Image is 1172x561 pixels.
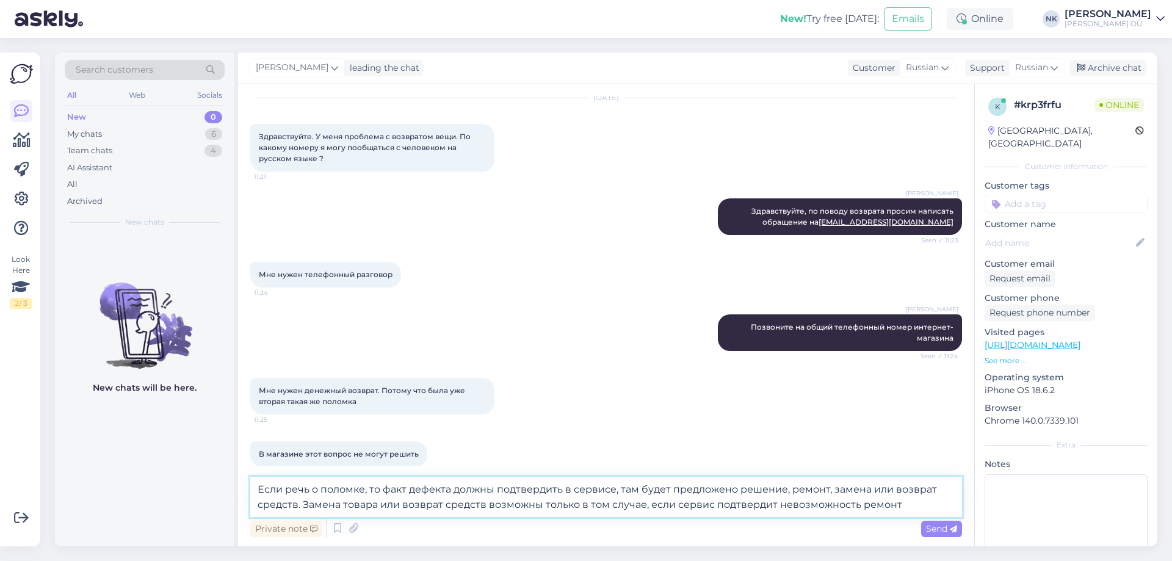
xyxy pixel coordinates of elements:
div: NK [1043,10,1060,27]
div: Online [947,8,1013,30]
a: [URL][DOMAIN_NAME] [985,339,1080,350]
div: Web [126,87,148,103]
div: 4 [204,145,222,157]
div: # krp3frfu [1014,98,1094,112]
div: Archived [67,195,103,208]
div: Team chats [67,145,112,157]
span: Seen ✓ 11:23 [913,236,958,245]
p: Customer phone [985,292,1148,305]
div: Customer information [985,161,1148,172]
div: [DATE] [250,92,962,103]
span: Позвоните на общий телефонный номер интернет-магазина [751,322,953,342]
div: [GEOGRAPHIC_DATA], [GEOGRAPHIC_DATA] [988,125,1135,150]
div: All [67,178,78,190]
a: [EMAIL_ADDRESS][DOMAIN_NAME] [819,217,953,226]
p: See more ... [985,355,1148,366]
p: Browser [985,402,1148,414]
p: Operating system [985,371,1148,384]
img: No chats [55,261,234,371]
div: Try free [DATE]: [780,12,879,26]
div: Customer [848,62,895,74]
span: Здравствуйте. У меня проблема с возвратом вещи. По какому номеру я могу пообщаться с человеком на... [259,132,472,163]
input: Add a tag [985,195,1148,213]
div: Support [965,62,1005,74]
span: Мне нужен телефонный разговор [259,270,392,279]
div: Look Here [10,254,32,309]
span: k [995,102,1000,111]
span: 11:25 [254,415,300,424]
div: New [67,111,86,123]
p: Customer name [985,218,1148,231]
span: Здравствуйте, по поводу возврата просим написать обращение на [751,206,955,226]
b: New! [780,13,806,24]
p: Customer tags [985,179,1148,192]
div: Request email [985,270,1055,287]
a: [PERSON_NAME][PERSON_NAME] OÜ [1065,9,1165,29]
div: Extra [985,440,1148,451]
span: Online [1094,98,1144,112]
textarea: Если речь о поломке, то факт дефекта должны подтвердить в сервисе, там будет предложено решение, ... [250,477,962,517]
span: Russian [1015,61,1048,74]
div: My chats [67,128,102,140]
p: Chrome 140.0.7339.101 [985,414,1148,427]
p: iPhone OS 18.6.2 [985,384,1148,397]
span: New chats [125,217,164,228]
span: Search customers [76,63,153,76]
span: [PERSON_NAME] [906,189,958,198]
div: 2 / 3 [10,298,32,309]
div: Archive chat [1069,60,1146,76]
p: New chats will be here. [93,382,197,394]
div: [PERSON_NAME] [1065,9,1151,19]
p: Visited pages [985,326,1148,339]
img: Askly Logo [10,62,33,85]
span: Seen ✓ 11:24 [913,352,958,361]
span: Мне нужен денежный возврат. Потому что была уже вторая такая же поломка [259,386,467,406]
div: Private note [250,521,322,537]
div: Socials [195,87,225,103]
div: AI Assistant [67,162,112,174]
div: [PERSON_NAME] OÜ [1065,19,1151,29]
span: [PERSON_NAME] [256,61,328,74]
span: В магазине этот вопрос не могут решить [259,449,419,458]
span: [PERSON_NAME] [906,305,958,314]
span: Send [926,523,957,534]
input: Add name [985,236,1134,250]
div: leading the chat [345,62,419,74]
span: 11:21 [254,172,300,181]
div: All [65,87,79,103]
p: Customer email [985,258,1148,270]
div: 0 [204,111,222,123]
button: Emails [884,7,932,31]
span: Russian [906,61,939,74]
p: Notes [985,458,1148,471]
div: 6 [205,128,222,140]
span: 11:24 [254,288,300,297]
div: Request phone number [985,305,1095,321]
